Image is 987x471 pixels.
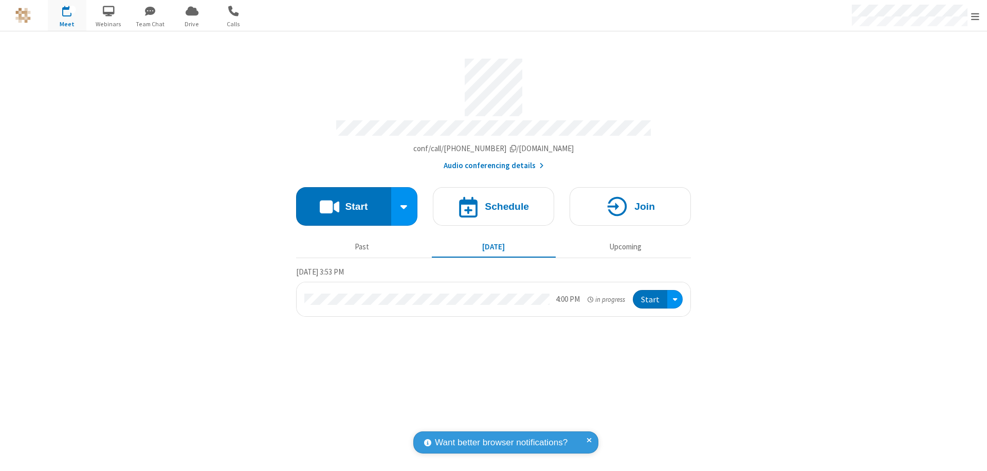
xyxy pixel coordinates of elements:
[15,8,31,23] img: QA Selenium DO NOT DELETE OR CHANGE
[432,237,556,257] button: [DATE]
[413,143,574,155] button: Copy my meeting room linkCopy my meeting room link
[634,202,655,211] h4: Join
[214,20,253,29] span: Calls
[563,237,687,257] button: Upcoming
[296,187,391,226] button: Start
[173,20,211,29] span: Drive
[89,20,128,29] span: Webinars
[570,187,691,226] button: Join
[588,295,625,304] em: in progress
[435,436,568,449] span: Want better browser notifications?
[300,237,424,257] button: Past
[444,160,544,172] button: Audio conferencing details
[485,202,529,211] h4: Schedule
[296,266,691,317] section: Today's Meetings
[633,290,667,309] button: Start
[345,202,368,211] h4: Start
[69,6,76,13] div: 1
[296,267,344,277] span: [DATE] 3:53 PM
[667,290,683,309] div: Open menu
[131,20,170,29] span: Team Chat
[296,51,691,172] section: Account details
[433,187,554,226] button: Schedule
[48,20,86,29] span: Meet
[391,187,418,226] div: Start conference options
[961,444,979,464] iframe: Chat
[413,143,574,153] span: Copy my meeting room link
[556,294,580,305] div: 4:00 PM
